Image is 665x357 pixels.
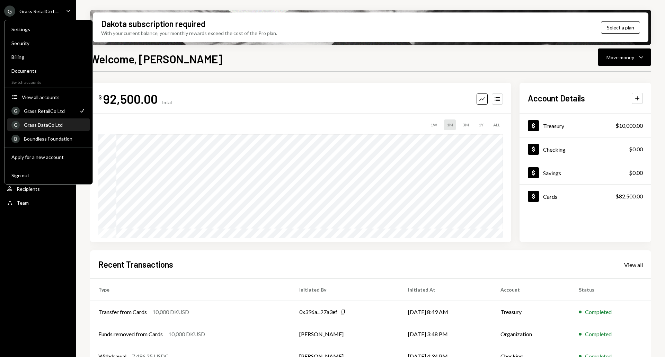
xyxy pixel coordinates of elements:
div: $10,000.00 [615,122,643,130]
a: Cards$82,500.00 [520,185,651,208]
div: Transfer from Cards [98,308,147,316]
a: Checking$0.00 [520,137,651,161]
div: $82,500.00 [615,192,643,200]
a: GGrass DataCo Ltd [7,118,90,131]
th: Account [492,279,570,301]
button: Select a plan [601,21,640,34]
div: Documents [11,68,86,74]
div: Billing [11,54,86,60]
td: Organization [492,323,570,345]
div: Dakota subscription required [101,18,205,29]
div: Switch accounts [5,78,92,85]
th: Initiated At [400,279,492,301]
h2: Account Details [528,92,585,104]
h1: Welcome, [PERSON_NAME] [90,52,222,66]
a: BBoundless Foundation [7,132,90,145]
div: Savings [543,170,561,176]
div: 92,500.00 [103,91,158,107]
a: Settings [7,23,90,35]
button: View all accounts [7,91,90,104]
div: Team [17,200,29,206]
div: 10,000 DKUSD [168,330,205,338]
div: Treasury [543,123,564,129]
div: Grass RetailCo L... [19,8,59,14]
div: 10,000 DKUSD [152,308,189,316]
a: Recipients [4,182,72,195]
td: [DATE] 8:49 AM [400,301,492,323]
td: [PERSON_NAME] [291,323,400,345]
div: Move money [606,54,634,61]
div: Checking [543,146,566,153]
div: B [11,135,20,143]
div: ALL [490,119,503,130]
div: Cards [543,193,557,200]
div: Sign out [11,172,86,178]
div: With your current balance, your monthly rewards exceed the cost of the Pro plan. [101,29,277,37]
button: Sign out [7,169,90,182]
div: G [11,121,20,129]
div: G [11,107,20,115]
div: Grass DataCo Ltd [24,122,86,128]
div: $0.00 [629,145,643,153]
h2: Recent Transactions [98,259,173,270]
div: Completed [585,308,612,316]
div: Security [11,40,86,46]
a: Savings$0.00 [520,161,651,184]
div: Completed [585,330,612,338]
button: Apply for a new account [7,151,90,163]
div: Apply for a new account [11,154,86,160]
th: Type [90,279,291,301]
th: Status [570,279,651,301]
div: 1M [444,119,456,130]
div: 3M [460,119,472,130]
div: 1Y [476,119,486,130]
div: View all [624,261,643,268]
div: Recipients [17,186,40,192]
div: Grass RetailCo Ltd [24,108,74,114]
div: View all accounts [22,94,86,100]
div: Boundless Foundation [24,136,86,142]
a: Team [4,196,72,209]
a: View all [624,261,643,268]
a: Treasury$10,000.00 [520,114,651,137]
a: Security [7,37,90,49]
td: [DATE] 3:48 PM [400,323,492,345]
th: Initiated By [291,279,400,301]
div: 1W [428,119,440,130]
a: Billing [7,51,90,63]
div: Total [160,99,172,105]
div: G [4,6,15,17]
div: Funds removed from Cards [98,330,163,338]
div: $ [98,94,102,101]
a: Documents [7,64,90,77]
td: Treasury [492,301,570,323]
div: $0.00 [629,169,643,177]
button: Move money [598,48,651,66]
div: 0x396a...27a3ef [299,308,337,316]
div: Settings [11,26,86,32]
